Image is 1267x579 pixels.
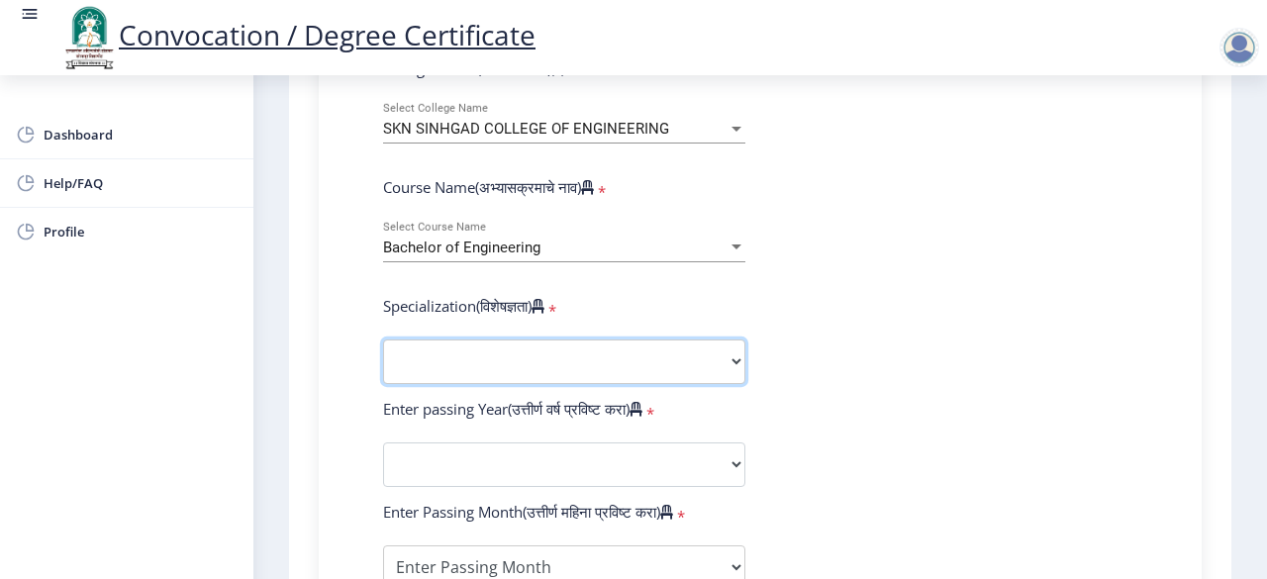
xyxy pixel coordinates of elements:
label: Enter passing Year(उत्तीर्ण वर्ष प्रविष्ट करा) [383,399,642,419]
label: Enter Passing Month(उत्तीर्ण महिना प्रविष्ट करा) [383,502,673,522]
label: Course Name(अभ्यासक्रमाचे नाव) [383,177,594,197]
label: Specialization(विशेषज्ञता) [383,296,544,316]
span: Help/FAQ [44,171,238,195]
span: SKN SINHGAD COLLEGE OF ENGINEERING [383,120,669,138]
img: logo [59,4,119,71]
span: Dashboard [44,123,238,146]
span: Bachelor of Engineering [383,239,540,256]
span: Profile [44,220,238,243]
a: Convocation / Degree Certificate [59,16,536,53]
